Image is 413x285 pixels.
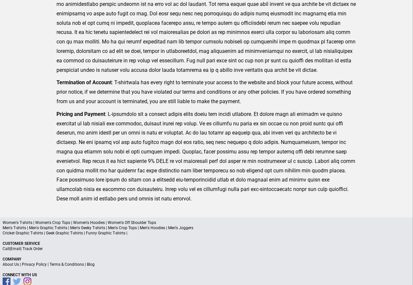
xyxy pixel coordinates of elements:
p: Women's T-shirts | Women's Crop Tops | Women's Hoodies | Women's Off Shoulder Tops [3,220,410,225]
a: Terms & Conditions [50,262,84,267]
p: Cricket Graphic T-shirts | Geek Graphic T-shirts | Funny Graphic T-shirts | [3,230,410,236]
strong: Pricing and Payment [56,111,105,117]
strong: Termination of Account [56,79,112,86]
a: Track Order [23,246,43,251]
p: Connect With Us [3,272,410,277]
a: Email [10,246,21,251]
a: Call [3,246,9,251]
p: : L-ipsumdolo sit a consect adipis elits doeiu tem incidi utlabore. Et dolore magn ali enimadm ve... [56,110,357,204]
p: Company [3,257,410,262]
p: | | | [3,262,410,267]
p: | | [3,246,410,251]
a: Privacy Policy [22,262,47,267]
a: Blog [87,262,95,267]
p: Customer Service [3,241,410,246]
a: About Us [3,262,19,267]
p: Men's T-shirts | Men's Graphic T-shirts | Men's Geeky T-shirts | Men's Crop Tops | Men's Hoodies ... [3,225,410,230]
p: : T-shirtwala has every right to terminate your access to the website and block your future acces... [56,78,357,106]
